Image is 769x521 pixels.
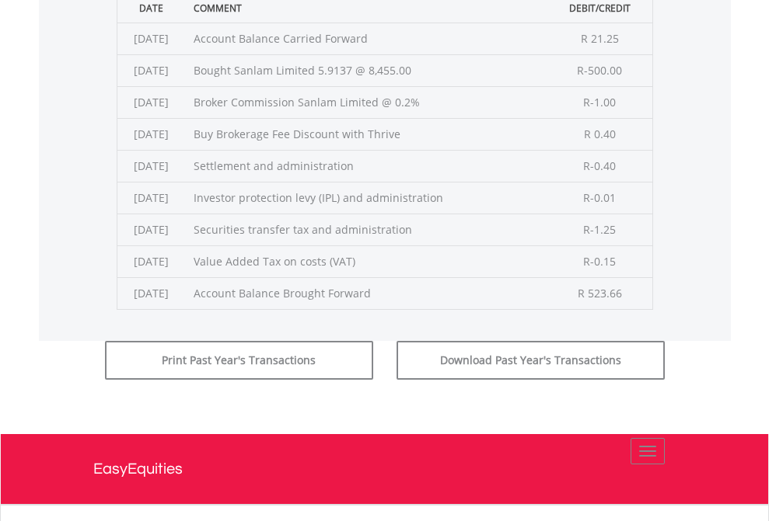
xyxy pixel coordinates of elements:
[117,214,186,245] td: [DATE]
[105,341,373,380] button: Print Past Year's Transactions
[117,23,186,54] td: [DATE]
[186,214,547,245] td: Securities transfer tax and administration
[93,434,676,504] a: EasyEquities
[117,277,186,309] td: [DATE]
[186,277,547,309] td: Account Balance Brought Forward
[117,245,186,277] td: [DATE]
[583,158,616,173] span: R-0.40
[583,222,616,237] span: R-1.25
[117,118,186,150] td: [DATE]
[186,150,547,182] td: Settlement and administration
[584,127,616,141] span: R 0.40
[186,54,547,86] td: Bought Sanlam Limited 5.9137 @ 8,455.00
[578,286,622,300] span: R 523.66
[186,23,547,54] td: Account Balance Carried Forward
[186,118,547,150] td: Buy Brokerage Fee Discount with Thrive
[117,182,186,214] td: [DATE]
[117,54,186,86] td: [DATE]
[117,86,186,118] td: [DATE]
[583,190,616,205] span: R-0.01
[186,245,547,277] td: Value Added Tax on costs (VAT)
[583,254,616,269] span: R-0.15
[117,150,186,182] td: [DATE]
[186,182,547,214] td: Investor protection levy (IPL) and administration
[577,63,622,78] span: R-500.00
[583,95,616,109] span: R-1.00
[397,341,665,380] button: Download Past Year's Transactions
[581,31,619,46] span: R 21.25
[186,86,547,118] td: Broker Commission Sanlam Limited @ 0.2%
